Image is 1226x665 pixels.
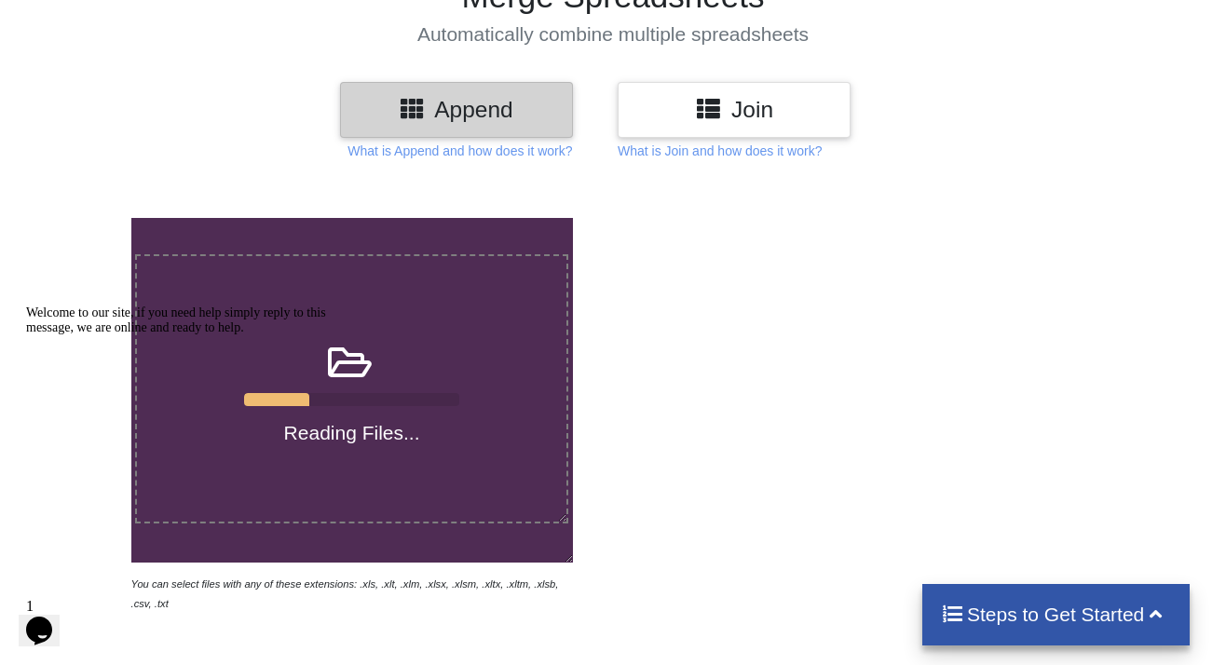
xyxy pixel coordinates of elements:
[941,603,1171,626] h4: Steps to Get Started
[632,96,837,123] h3: Join
[354,96,559,123] h3: Append
[7,7,307,36] span: Welcome to our site, if you need help simply reply to this message, we are online and ready to help.
[19,298,354,581] iframe: chat widget
[131,578,559,609] i: You can select files with any of these extensions: .xls, .xlt, .xlm, .xlsx, .xlsm, .xltx, .xltm, ...
[347,142,572,160] p: What is Append and how does it work?
[19,590,78,646] iframe: chat widget
[618,142,822,160] p: What is Join and how does it work?
[7,7,343,37] div: Welcome to our site, if you need help simply reply to this message, we are online and ready to help.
